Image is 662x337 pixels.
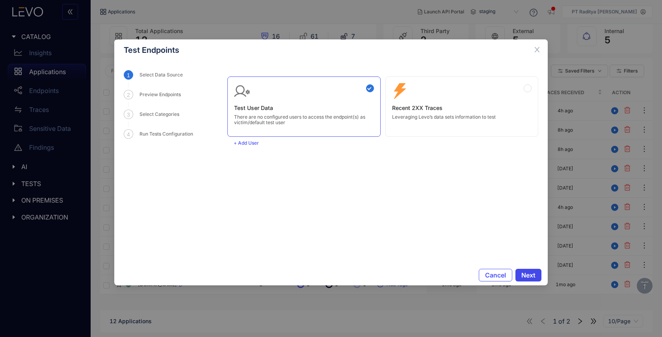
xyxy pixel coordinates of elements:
[234,140,259,146] span: + Add User
[127,92,130,98] span: 2
[124,70,227,89] div: 1Select Data Source
[515,269,541,281] button: Next
[479,269,512,281] button: Cancel
[485,272,506,279] span: Cancel
[127,112,130,118] span: 3
[139,70,188,80] div: Select Data Source
[139,129,198,139] div: Run Tests Configuration
[127,131,130,138] span: 4
[124,90,227,109] div: 2Preview Endpoints
[234,114,374,125] p: There are no configured users to access the endpoint(s) as victim/default test user
[392,105,532,111] h3: Recent 2XX Traces
[127,72,130,78] span: 1
[227,137,265,149] button: + Add User
[139,110,184,119] div: Select Categories
[234,105,374,111] h3: Test User Data
[392,114,532,120] p: Leveraging Levo’s data sets information to test
[521,272,536,279] span: Next
[124,46,538,54] div: Test Endpoints
[534,46,541,53] span: close
[124,129,227,148] div: 4Run Tests Configuration
[139,90,186,99] div: Preview Endpoints
[124,110,227,128] div: 3Select Categories
[526,39,548,61] button: Close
